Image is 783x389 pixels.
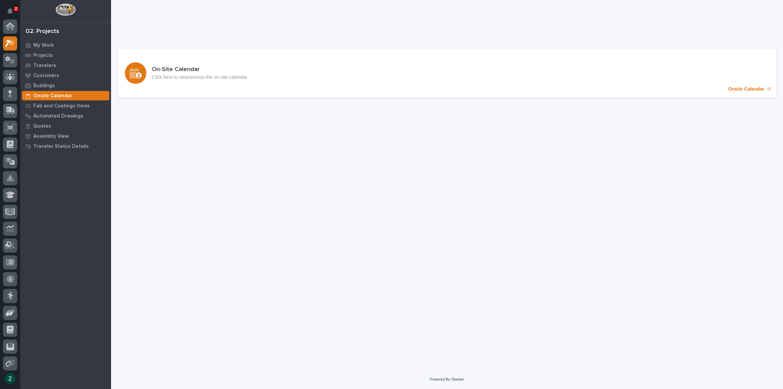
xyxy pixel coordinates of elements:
p: My Work [33,42,54,48]
a: Projects [20,50,111,60]
img: Workspace Logo [56,3,75,16]
div: Notifications2 [8,8,17,19]
a: Travelers [20,60,111,70]
p: Buildings [33,83,55,89]
div: 02. Projects [26,28,59,35]
p: Travelers [33,63,56,69]
p: Click here to view/access the on-site calendar. [152,74,248,80]
a: Quotes [20,121,111,131]
p: Automated Drawings [33,113,83,119]
p: Fab and Coatings Items [33,103,90,109]
p: Onsite Calendar [33,93,72,99]
a: Buildings [20,80,111,91]
p: Quotes [33,123,51,129]
p: Traveler Status Details [33,143,89,150]
a: Onsite Calendar [20,91,111,101]
a: Automated Drawings [20,111,111,121]
p: 2 [15,6,17,11]
h3: On-Site Calendar [152,66,248,73]
a: Traveler Status Details [20,141,111,151]
button: Notifications [3,4,17,18]
a: Assembly View [20,131,111,141]
p: Assembly View [33,133,69,139]
a: Customers [20,70,111,80]
p: Customers [33,73,59,79]
a: Onsite Calendar [118,48,776,98]
button: users-avatar [3,371,17,386]
p: Onsite Calendar [728,86,764,92]
a: Fab and Coatings Items [20,101,111,111]
p: Projects [33,53,53,59]
a: My Work [20,40,111,50]
a: Powered By Stacker [430,377,464,381]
